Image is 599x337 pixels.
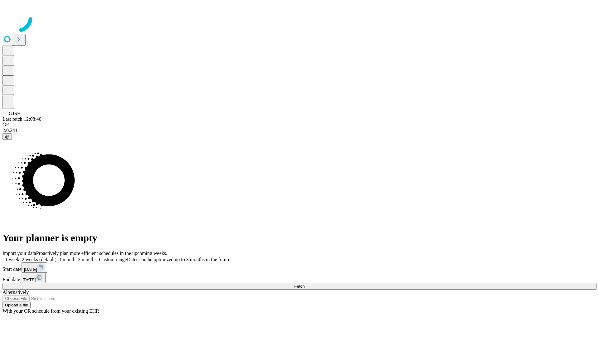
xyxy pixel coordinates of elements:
[22,257,56,262] span: 2 weeks (default)
[2,128,597,133] div: 2.0.241
[2,251,36,256] span: Import your data
[2,290,29,295] span: Alternatively
[127,257,231,262] span: Dates can be optimized up to 3 months in the future.
[5,134,9,139] span: @
[59,257,75,262] span: 1 month
[2,308,99,314] span: With your OR schedule from your existing EHR
[2,232,597,244] h1: Your planner is empty
[5,257,19,262] span: 1 week
[24,267,37,272] span: [DATE]
[294,284,304,289] span: Fetch
[2,116,41,122] span: Last fetch: 12:08:40
[2,133,12,140] button: @
[78,257,96,262] span: 3 months
[22,277,36,282] span: [DATE]
[2,283,597,290] button: Fetch
[36,251,167,256] span: Proactively plan more efficient schedules in the upcoming weeks.
[99,257,127,262] span: Custom range
[20,273,46,283] button: [DATE]
[9,111,21,116] span: GJSH
[2,262,597,273] div: Start date
[2,122,597,128] div: GEI
[22,262,47,273] button: [DATE]
[2,302,31,308] button: Upload a file
[2,273,597,283] div: End date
